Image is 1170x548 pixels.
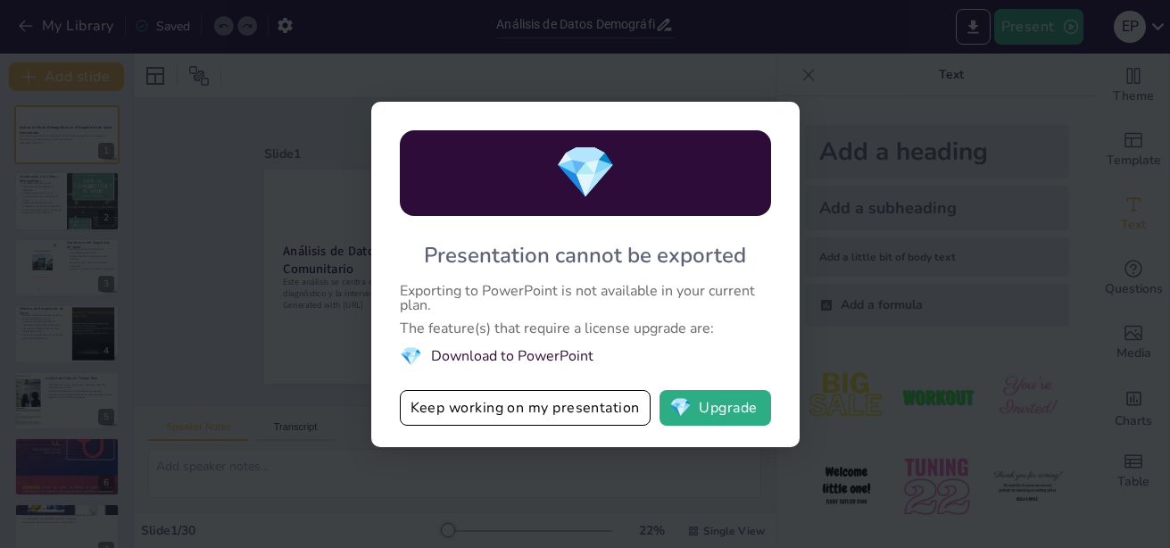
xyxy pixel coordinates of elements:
span: diamond [669,399,692,417]
button: diamondUpgrade [660,390,771,426]
li: Download to PowerPoint [400,345,771,369]
span: diamond [400,345,422,369]
button: Keep working on my presentation [400,390,651,426]
span: diamond [554,138,617,207]
div: Presentation cannot be exported [424,241,746,270]
div: Exporting to PowerPoint is not available in your current plan. [400,284,771,312]
div: The feature(s) that require a license upgrade are: [400,321,771,336]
